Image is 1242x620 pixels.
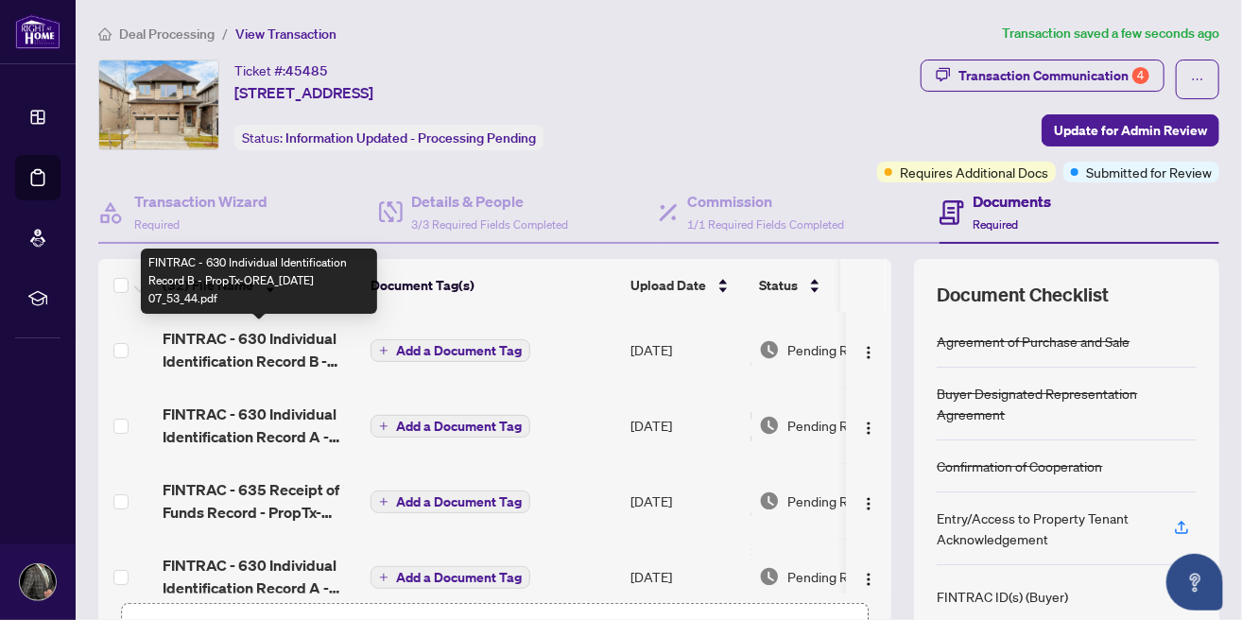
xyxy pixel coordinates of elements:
[854,486,884,516] button: Logo
[234,125,543,150] div: Status:
[787,566,882,587] span: Pending Review
[861,421,876,436] img: Logo
[861,572,876,587] img: Logo
[134,190,267,213] h4: Transaction Wizard
[623,312,751,387] td: [DATE]
[379,422,388,431] span: plus
[371,566,530,589] button: Add a Document Tag
[379,497,388,507] span: plus
[1191,73,1204,86] span: ellipsis
[1166,554,1223,611] button: Open asap
[623,387,751,463] td: [DATE]
[623,539,751,614] td: [DATE]
[900,162,1048,182] span: Requires Additional Docs
[371,491,530,513] button: Add a Document Tag
[623,259,751,312] th: Upload Date
[412,190,569,213] h4: Details & People
[163,327,355,372] span: FINTRAC - 630 Individual Identification Record B - PropTx-OREA_[DATE] 07_53_44.pdf
[759,275,798,296] span: Status
[630,275,706,296] span: Upload Date
[396,420,522,433] span: Add a Document Tag
[285,129,536,146] span: Information Updated - Processing Pending
[1054,115,1207,146] span: Update for Admin Review
[15,14,60,49] img: logo
[163,478,355,524] span: FINTRAC - 635 Receipt of Funds Record - PropTx-OREA_[DATE] 07_54_11.pdf
[163,403,355,448] span: FINTRAC - 630 Individual Identification Record A - PropTx-OREA_[DATE] 08_06_59.pdf
[412,217,569,232] span: 3/3 Required Fields Completed
[235,26,336,43] span: View Transaction
[99,60,218,149] img: IMG-S12300409_1.jpg
[854,410,884,440] button: Logo
[371,490,530,514] button: Add a Document Tag
[379,346,388,355] span: plus
[854,561,884,592] button: Logo
[396,571,522,584] span: Add a Document Tag
[371,415,530,438] button: Add a Document Tag
[861,345,876,360] img: Logo
[285,62,328,79] span: 45485
[937,331,1130,352] div: Agreement of Purchase and Sale
[1132,67,1149,84] div: 4
[937,456,1102,476] div: Confirmation of Cooperation
[937,282,1109,308] span: Document Checklist
[687,217,844,232] span: 1/1 Required Fields Completed
[759,415,780,436] img: Document Status
[371,339,530,362] button: Add a Document Tag
[974,190,1052,213] h4: Documents
[787,415,882,436] span: Pending Review
[787,339,882,360] span: Pending Review
[371,414,530,439] button: Add a Document Tag
[163,554,355,599] span: FINTRAC - 630 Individual Identification Record A - PropTx-OREA_[DATE] 08_06_59.pdf
[234,81,373,104] span: [STREET_ADDRESS]
[787,491,882,511] span: Pending Review
[234,60,328,81] div: Ticket #:
[396,344,522,357] span: Add a Document Tag
[958,60,1149,91] div: Transaction Communication
[134,217,180,232] span: Required
[854,335,884,365] button: Logo
[141,249,377,314] div: FINTRAC - 630 Individual Identification Record B - PropTx-OREA_[DATE] 07_53_44.pdf
[371,338,530,363] button: Add a Document Tag
[20,564,56,600] img: Profile Icon
[759,491,780,511] img: Document Status
[363,259,623,312] th: Document Tag(s)
[1042,114,1219,146] button: Update for Admin Review
[1086,162,1212,182] span: Submitted for Review
[759,566,780,587] img: Document Status
[861,496,876,511] img: Logo
[937,383,1197,424] div: Buyer Designated Representation Agreement
[937,508,1151,549] div: Entry/Access to Property Tenant Acknowledgement
[222,23,228,44] li: /
[974,217,1019,232] span: Required
[687,190,844,213] h4: Commission
[371,565,530,590] button: Add a Document Tag
[921,60,1164,92] button: Transaction Communication4
[379,573,388,582] span: plus
[937,586,1068,607] div: FINTRAC ID(s) (Buyer)
[98,27,112,41] span: home
[396,495,522,508] span: Add a Document Tag
[751,259,912,312] th: Status
[759,339,780,360] img: Document Status
[1002,23,1219,44] article: Transaction saved a few seconds ago
[119,26,215,43] span: Deal Processing
[623,463,751,539] td: [DATE]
